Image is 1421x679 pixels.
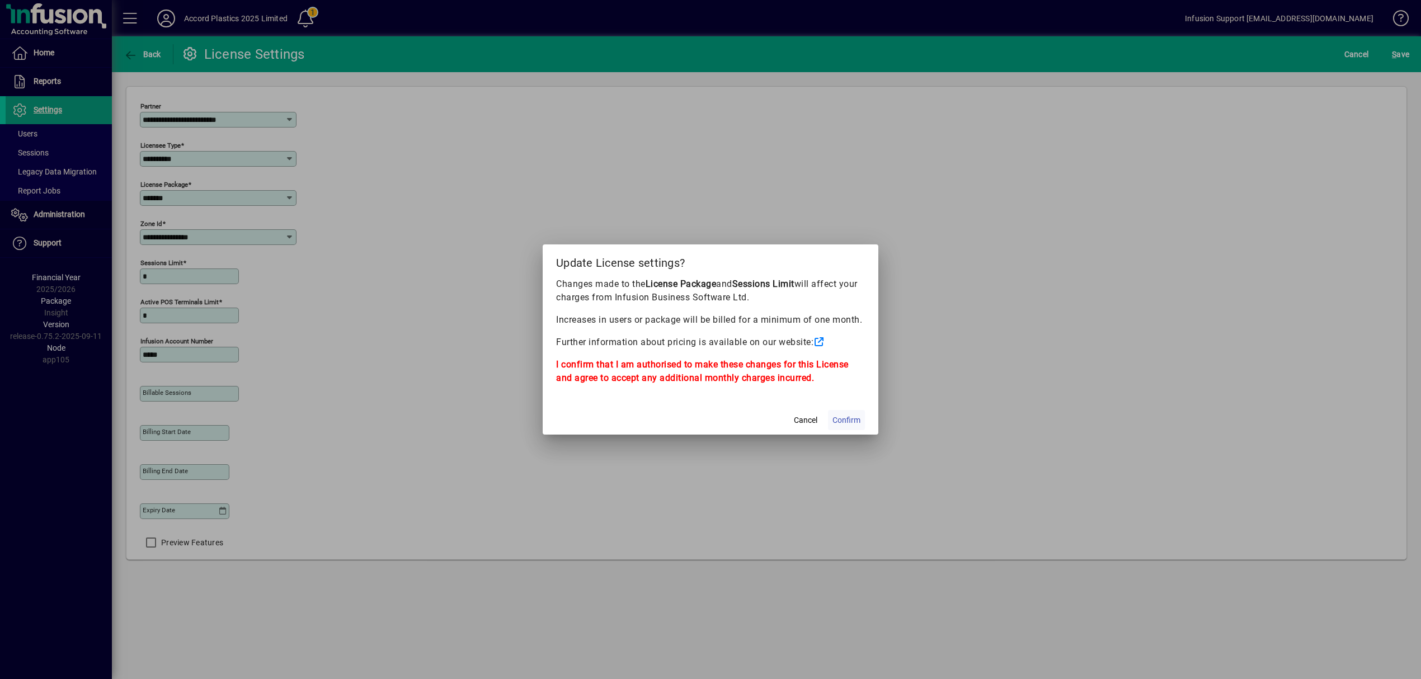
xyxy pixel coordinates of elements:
[543,244,878,277] h2: Update License settings?
[794,414,817,426] span: Cancel
[646,279,717,289] b: License Package
[832,414,860,426] span: Confirm
[556,336,865,349] p: Further information about pricing is available on our website:
[556,313,865,327] p: Increases in users or package will be billed for a minimum of one month.
[556,277,865,304] p: Changes made to the and will affect your charges from Infusion Business Software Ltd.
[556,359,849,383] b: I confirm that I am authorised to make these changes for this License and agree to accept any add...
[732,279,794,289] b: Sessions Limit
[788,410,824,430] button: Cancel
[828,410,865,430] button: Confirm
